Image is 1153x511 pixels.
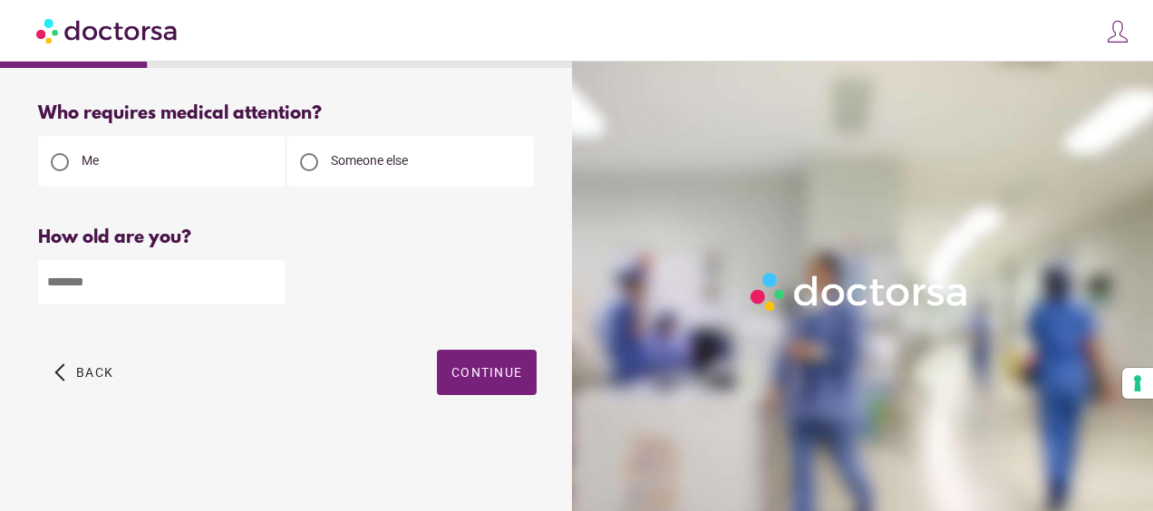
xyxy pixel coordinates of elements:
button: arrow_back_ios Back [47,350,121,395]
img: Doctorsa.com [36,10,179,51]
span: Continue [451,365,522,380]
span: Me [82,153,99,168]
span: Back [76,365,113,380]
img: Logo-Doctorsa-trans-White-partial-flat.png [744,266,974,318]
div: Who requires medical attention? [38,103,537,124]
span: Someone else [331,153,408,168]
div: How old are you? [38,227,537,248]
img: icons8-customer-100.png [1105,19,1130,44]
button: Your consent preferences for tracking technologies [1122,368,1153,399]
button: Continue [437,350,537,395]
